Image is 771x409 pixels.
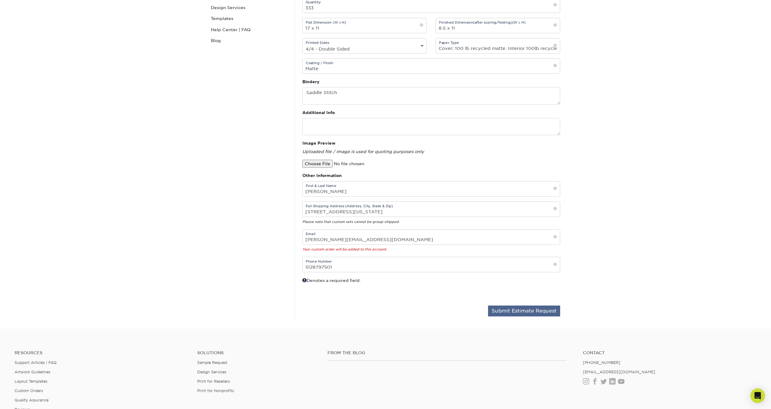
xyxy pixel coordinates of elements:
[298,277,431,301] div: Denotes a required field.
[197,370,226,374] a: Design Services
[197,360,227,365] a: Sample Request
[327,350,567,355] h4: From the Blog
[302,247,387,251] em: Your custom order will be added to this account.
[302,220,400,224] em: Please note that custom sets cannot be group-shipped.
[302,149,424,154] em: Uploaded file / image is used for quoting purposes only
[208,13,290,24] a: Templates
[583,350,756,355] a: Contact
[488,306,560,316] button: Submit Estimate Request
[468,277,549,298] iframe: reCAPTCHA
[583,360,620,365] a: [PHONE_NUMBER]
[15,360,57,365] a: Support Articles | FAQ
[302,141,335,146] strong: Image Preview
[302,173,342,178] strong: Other Information
[208,35,290,46] a: Blog
[583,370,655,374] a: [EMAIL_ADDRESS][DOMAIN_NAME]
[15,379,47,384] a: Layout Templates
[208,24,290,35] a: Help Center | FAQ
[197,379,230,384] a: Print for Resellers
[197,350,318,355] h4: Solutions
[208,2,290,13] a: Design Services
[197,388,234,393] a: Print for Nonprofits
[15,370,50,374] a: Artwork Guidelines
[302,79,320,84] strong: Bindery
[750,388,765,403] div: Open Intercom Messenger
[302,110,335,115] strong: Additional Info
[15,350,188,355] h4: Resources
